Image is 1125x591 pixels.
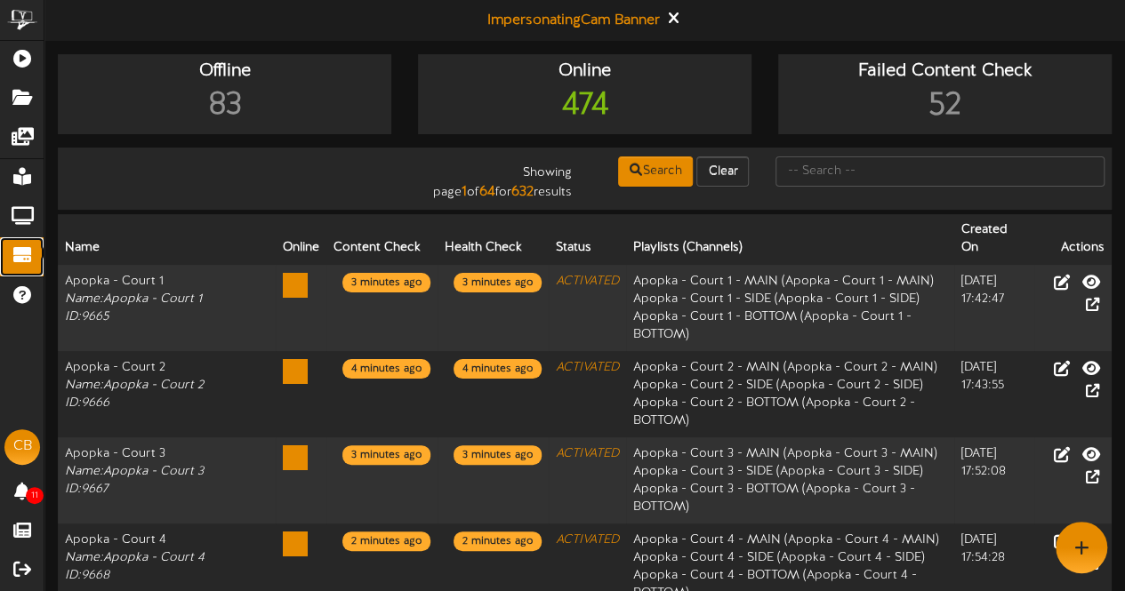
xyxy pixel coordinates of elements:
i: Name: Apopka - Court 1 [65,292,202,306]
i: ID: 9666 [65,396,109,410]
th: Online [276,214,326,265]
strong: 64 [478,184,494,200]
div: 2 minutes ago [454,531,542,551]
i: ACTIVATED [556,361,619,374]
i: ID: 9667 [65,483,108,496]
td: Apopka - Court 3 [58,437,276,523]
div: Failed Content Check [783,59,1107,84]
th: Content Check [326,214,438,265]
th: Status [549,214,626,265]
div: 4 minutes ago [342,359,430,379]
td: Apopka - Court 2 - MAIN ( Apopka - Court 2 - MAIN ) Apopka - Court 2 - SIDE ( Apopka - Court 2 - ... [626,351,954,437]
input: -- Search -- [775,156,1105,187]
td: [DATE] 17:52:08 [954,437,1034,523]
div: Showing page of for results [407,155,585,203]
div: 3 minutes ago [454,445,542,465]
i: ACTIVATED [556,275,619,288]
th: Name [58,214,276,265]
div: CB [4,429,40,465]
div: 2 minutes ago [342,531,430,551]
div: 3 minutes ago [342,445,430,465]
td: Apopka - Court 2 [58,351,276,437]
i: ACTIVATED [556,533,619,547]
div: Online [422,59,747,84]
td: [DATE] 17:42:47 [954,265,1034,352]
div: 83 [62,84,387,129]
th: Health Check [438,214,549,265]
i: ID: 9668 [65,569,109,582]
th: Created On [954,214,1034,265]
div: 52 [783,84,1107,129]
td: Apopka - Court 1 - MAIN ( Apopka - Court 1 - MAIN ) Apopka - Court 1 - SIDE ( Apopka - Court 1 - ... [626,265,954,352]
button: Clear [696,156,749,187]
th: Actions [1034,214,1112,265]
i: Name: Apopka - Court 4 [65,551,205,564]
td: Apopka - Court 1 [58,265,276,352]
td: Apopka - Court 3 - MAIN ( Apopka - Court 3 - MAIN ) Apopka - Court 3 - SIDE ( Apopka - Court 3 - ... [626,437,954,523]
strong: 1 [461,184,466,200]
div: 474 [422,84,747,129]
i: Name: Apopka - Court 2 [65,379,204,392]
div: 3 minutes ago [342,273,430,292]
th: Playlists (Channels) [626,214,954,265]
button: Search [618,156,693,187]
div: Offline [62,59,387,84]
td: [DATE] 17:43:55 [954,351,1034,437]
strong: 632 [510,184,533,200]
i: Name: Apopka - Court 3 [65,465,204,478]
i: ACTIVATED [556,447,619,460]
div: 4 minutes ago [454,359,542,379]
div: 3 minutes ago [454,273,542,292]
span: 11 [26,487,44,504]
i: ID: 9665 [65,310,108,323]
